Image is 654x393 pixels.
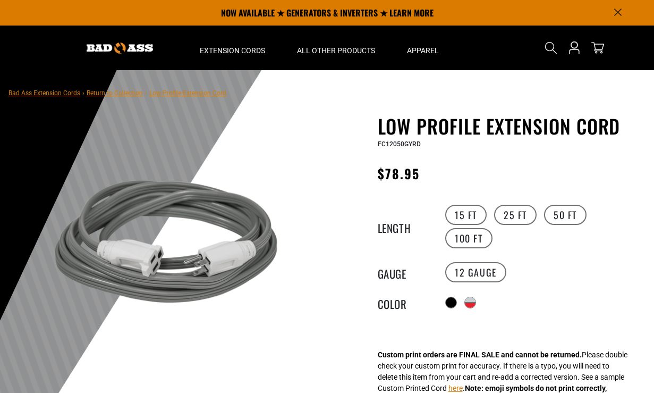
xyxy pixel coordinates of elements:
[145,89,147,97] span: ›
[378,115,638,137] h1: Low Profile Extension Cord
[82,89,84,97] span: ›
[200,46,265,55] span: Extension Cords
[87,89,143,97] a: Return to Collection
[378,140,421,148] span: FC12050GYRD
[544,205,587,225] label: 50 FT
[378,265,431,279] legend: Gauge
[391,26,455,70] summary: Apparel
[87,43,153,54] img: Bad Ass Extension Cords
[542,39,559,56] summary: Search
[149,89,226,97] span: Low Profile Extension Cord
[378,350,582,359] strong: Custom print orders are FINAL SALE and cannot be returned.
[378,220,431,233] legend: Length
[184,26,281,70] summary: Extension Cords
[378,164,420,183] span: $78.95
[297,46,375,55] span: All Other Products
[445,205,487,225] label: 15 FT
[407,46,439,55] span: Apparel
[281,26,391,70] summary: All Other Products
[40,117,296,373] img: grey & white
[9,86,226,99] nav: breadcrumbs
[494,205,537,225] label: 25 FT
[9,89,80,97] a: Bad Ass Extension Cords
[445,228,492,248] label: 100 FT
[445,262,506,282] label: 12 Gauge
[378,296,431,310] legend: Color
